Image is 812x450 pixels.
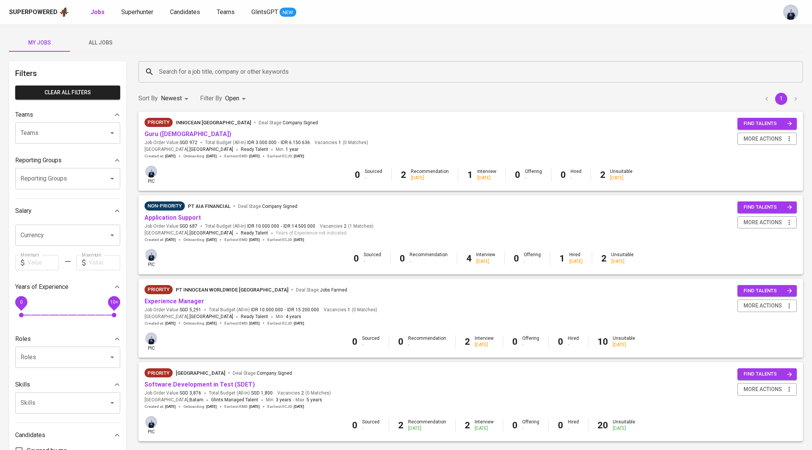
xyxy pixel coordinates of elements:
[561,170,566,180] b: 0
[259,120,318,125] span: Deal Stage :
[161,92,191,106] div: Newest
[241,314,268,319] span: Ready Talent
[15,107,120,122] div: Teams
[107,398,118,408] button: Open
[145,230,233,237] span: [GEOGRAPHIC_DATA] ,
[217,8,235,16] span: Teams
[525,168,542,181] div: Offering
[145,214,201,221] a: Application Support
[569,258,583,265] div: [DATE]
[241,230,268,236] span: Ready Talent
[206,321,217,326] span: [DATE]
[247,139,276,146] span: IDR 3.000.000
[145,307,201,313] span: Job Order Value
[9,8,57,17] div: Superpowered
[286,314,301,319] span: 4 years
[465,336,470,347] b: 2
[145,130,231,138] a: Guru ([DEMOGRAPHIC_DATA])
[188,203,230,209] span: PT AIA FINANCIAL
[600,170,605,180] b: 2
[611,258,634,265] div: [DATE]
[570,175,582,181] div: -
[145,286,173,293] span: Priority
[189,146,233,154] span: [GEOGRAPHIC_DATA]
[145,119,173,126] span: Priority
[294,404,304,409] span: [DATE]
[737,299,797,312] button: more actions
[180,139,197,146] span: SGD 972
[570,168,582,181] div: Hired
[189,313,233,321] span: [GEOGRAPHIC_DATA]
[145,237,176,242] span: Created at :
[569,252,583,265] div: Hired
[224,404,260,409] span: Earliest EMD :
[183,154,217,159] span: Onboarding :
[145,404,176,409] span: Created at :
[15,331,120,347] div: Roles
[225,92,248,106] div: Open
[320,223,373,230] span: Vacancies ( 1 Matches )
[145,166,157,177] img: annisa@glints.com
[737,285,797,297] button: find talents
[783,5,798,20] img: annisa@glints.com
[315,139,368,146] span: Vacancies ( 0 Matches )
[15,282,68,292] p: Years of Experience
[183,404,217,409] span: Onboarding :
[15,334,31,344] p: Roles
[515,170,520,180] b: 0
[408,425,446,432] div: [DATE]
[744,370,792,379] span: find talents
[121,8,153,16] span: Superhunter
[211,397,258,402] span: Glints Managed Talent
[398,336,404,347] b: 0
[568,335,579,348] div: Hired
[145,248,158,268] div: pic
[170,8,202,17] a: Candidates
[9,6,69,18] a: Superpoweredapp logo
[354,253,359,264] b: 0
[249,404,260,409] span: [DATE]
[477,168,496,181] div: Interview
[610,175,632,181] div: [DATE]
[613,419,635,432] div: Unsuitable
[145,298,204,305] a: Experience Manager
[15,431,45,440] p: Candidates
[343,223,346,230] span: 2
[21,88,114,97] span: Clear All filters
[145,368,173,377] div: New Job received from Demand Team
[411,168,449,181] div: Recommendation
[145,249,157,261] img: annisa@glints.com
[27,255,59,270] input: Value
[183,237,217,242] span: Onboarding :
[15,203,120,219] div: Salary
[364,252,381,265] div: Sourced
[176,370,225,376] span: [GEOGRAPHIC_DATA]
[15,380,30,389] p: Skills
[251,390,273,396] span: SGD 1,800
[365,175,382,181] div: -
[205,223,315,230] span: Total Budget (All-In)
[737,118,797,130] button: find talents
[225,95,239,102] span: Open
[558,420,563,431] b: 0
[206,404,217,409] span: [DATE]
[251,8,278,16] span: GlintsGPT
[337,139,341,146] span: 1
[525,175,542,181] div: -
[281,139,310,146] span: IDR 6.150.636
[251,8,296,17] a: GlintsGPT NEW
[364,258,381,265] div: -
[362,419,380,432] div: Sourced
[180,307,201,313] span: SGD 5,291
[476,258,495,265] div: [DATE]
[180,390,201,396] span: SGD 3,876
[744,203,792,212] span: find talents
[200,94,222,103] p: Filter By
[287,307,319,313] span: IDR 15.200.000
[466,253,472,264] b: 4
[401,170,406,180] b: 2
[138,94,158,103] p: Sort By
[59,6,69,18] img: app logo
[601,253,607,264] b: 2
[568,419,579,432] div: Hired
